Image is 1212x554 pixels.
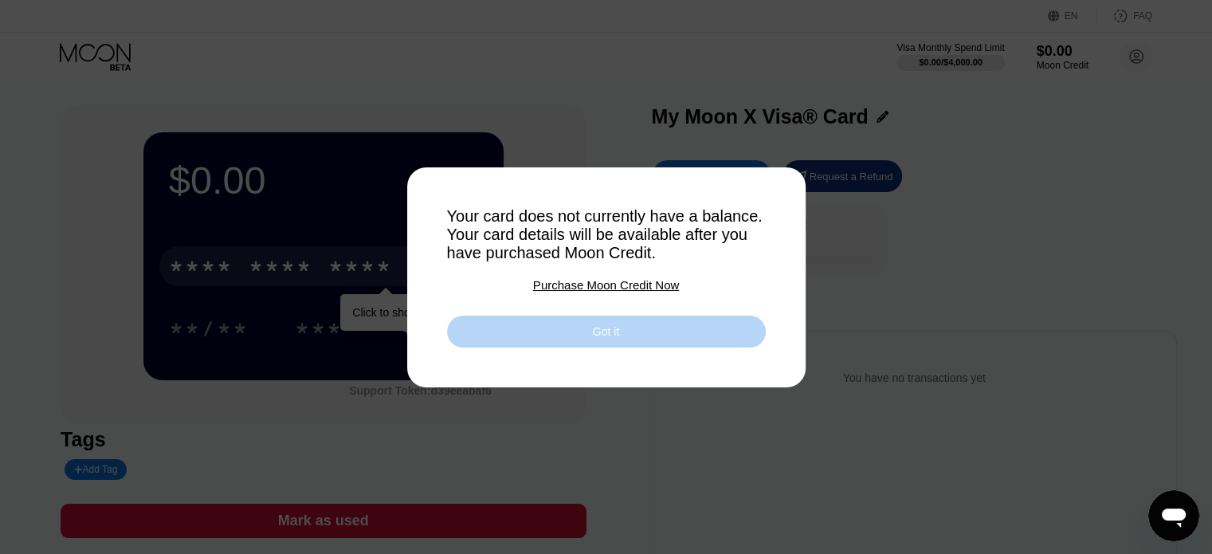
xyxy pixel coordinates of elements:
[533,278,679,292] div: Purchase Moon Credit Now
[1148,490,1199,541] iframe: Button to launch messaging window
[593,324,619,339] div: Got it
[447,316,766,348] div: Got it
[447,207,766,262] div: Your card does not currently have a balance. Your card details will be available after you have p...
